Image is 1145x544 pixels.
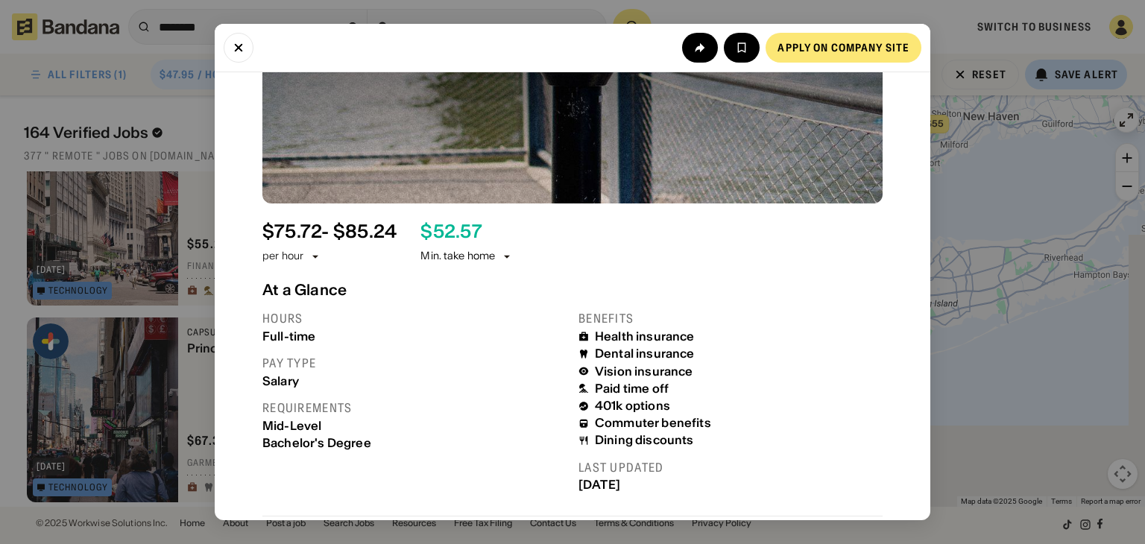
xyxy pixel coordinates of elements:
[595,399,670,413] div: 401k options
[578,478,883,492] div: [DATE]
[262,374,567,388] div: Salary
[262,249,303,264] div: per hour
[262,355,567,371] div: Pay type
[262,400,567,416] div: Requirements
[595,329,695,344] div: Health insurance
[262,436,567,450] div: Bachelor's Degree
[262,419,567,433] div: Mid-Level
[420,249,513,264] div: Min. take home
[262,281,883,299] div: At a Glance
[262,329,567,344] div: Full-time
[262,221,397,243] div: $ 75.72 - $85.24
[595,364,693,379] div: Vision insurance
[595,382,669,396] div: Paid time off
[578,311,883,326] div: Benefits
[595,416,711,430] div: Commuter benefits
[224,33,253,63] button: Close
[777,42,909,53] div: Apply on company site
[578,460,883,475] div: Last updated
[262,311,567,326] div: Hours
[595,433,694,447] div: Dining discounts
[595,347,695,361] div: Dental insurance
[420,221,482,243] div: $ 52.57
